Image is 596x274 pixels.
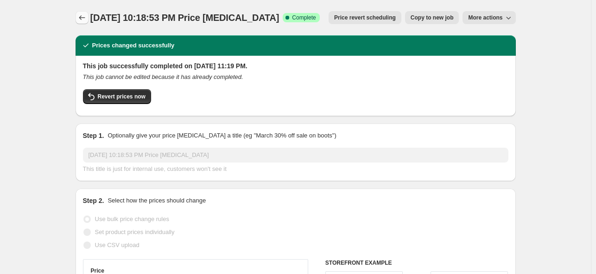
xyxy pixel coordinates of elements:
[325,259,508,267] h6: STOREFRONT EXAMPLE
[83,131,104,140] h2: Step 1.
[83,73,243,80] i: This job cannot be edited because it has already completed.
[98,93,146,100] span: Revert prices now
[92,41,175,50] h2: Prices changed successfully
[292,14,316,21] span: Complete
[95,215,169,222] span: Use bulk price change rules
[95,241,139,248] span: Use CSV upload
[405,11,459,24] button: Copy to new job
[468,14,502,21] span: More actions
[76,11,89,24] button: Price change jobs
[83,196,104,205] h2: Step 2.
[83,148,508,163] input: 30% off holiday sale
[334,14,396,21] span: Price revert scheduling
[90,13,279,23] span: [DATE] 10:18:53 PM Price [MEDICAL_DATA]
[83,61,508,71] h2: This job successfully completed on [DATE] 11:19 PM.
[329,11,401,24] button: Price revert scheduling
[108,196,206,205] p: Select how the prices should change
[108,131,336,140] p: Optionally give your price [MEDICAL_DATA] a title (eg "March 30% off sale on boots")
[83,165,227,172] span: This title is just for internal use, customers won't see it
[95,228,175,235] span: Set product prices individually
[411,14,454,21] span: Copy to new job
[83,89,151,104] button: Revert prices now
[463,11,515,24] button: More actions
